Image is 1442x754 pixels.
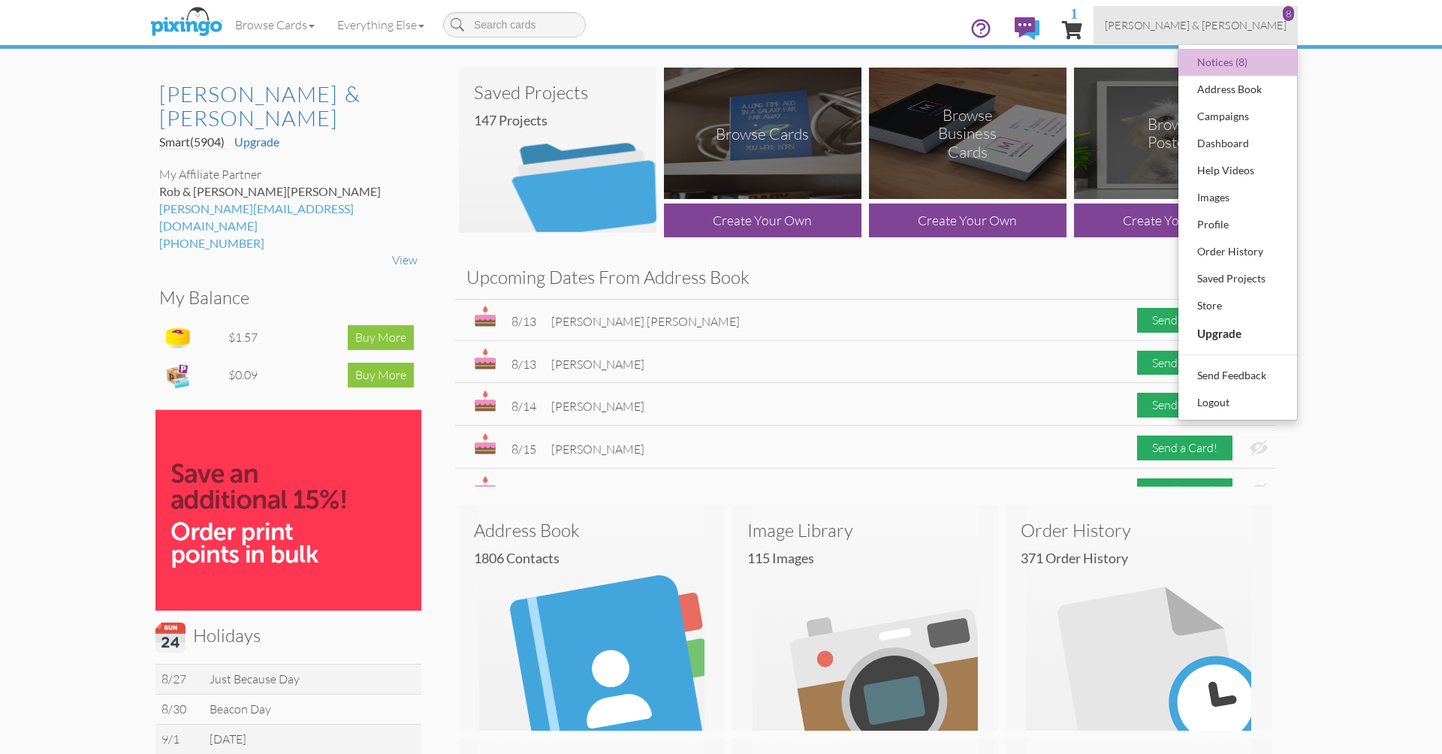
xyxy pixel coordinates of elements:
div: 8/15 [511,484,536,501]
a: Profile [1178,211,1297,238]
h2: [PERSON_NAME] & [PERSON_NAME] [159,83,403,130]
div: Order History [1193,240,1282,263]
div: Create Your Own [869,204,1066,237]
img: bday.svg [474,348,496,369]
img: browse-business-cards.png [869,68,1066,199]
div: Upgrade [1193,321,1282,345]
div: Campaigns [1193,105,1282,128]
td: 8/27 [155,664,204,694]
td: $1.57 [225,319,289,357]
div: Rob & [PERSON_NAME] [159,183,418,201]
div: Logout [1193,391,1282,414]
div: Buy More [348,325,414,350]
a: Logout [1178,389,1297,416]
div: Store [1193,294,1282,317]
a: View [392,252,418,267]
h4: 371 Order History [1021,551,1268,566]
td: 9/1 [155,724,204,754]
div: Send a Card! [1137,308,1232,333]
div: Help Videos [1193,159,1282,182]
h3: Order History [1021,520,1256,540]
h3: Address Book [474,520,710,540]
a: Order History [1178,238,1297,265]
h4: 147 Projects [474,113,653,128]
div: Saved Projects [1193,267,1282,290]
div: 8/15 [511,441,536,458]
a: [PERSON_NAME] & [PERSON_NAME] [159,83,418,130]
div: Browse Business Cards [919,105,1018,161]
div: [PERSON_NAME][EMAIL_ADDRESS][DOMAIN_NAME] [159,201,418,235]
a: Browse Cards [224,6,326,44]
a: [PERSON_NAME] & [PERSON_NAME] 8 [1094,6,1298,44]
a: Saved Projects [1178,265,1297,292]
div: 8 [1283,6,1294,21]
div: Browse Posters [1124,115,1223,152]
a: Dashboard [1178,130,1297,157]
div: Send a Card! [1137,436,1232,460]
h4: 115 images [747,551,994,566]
img: comments.svg [1015,17,1039,40]
img: points-icon.png [163,323,193,353]
img: address-book.svg [459,505,725,731]
div: [PHONE_NUMBER] [159,235,418,252]
div: 8/14 [511,398,536,415]
a: 1 [1062,6,1082,51]
h3: Upcoming Dates From Address Book [466,267,1264,287]
div: Create Your Own [1074,204,1272,237]
span: [PERSON_NAME] [551,357,644,372]
div: Send a Card! [1137,478,1232,503]
h3: Holidays [155,623,410,653]
img: pixingo logo [146,4,226,41]
div: Send Feedback [1193,364,1282,387]
span: Smart [159,134,225,149]
td: $0.09 [225,357,289,394]
span: 1 [1070,6,1078,20]
div: Images [1193,186,1282,209]
a: Images [1178,184,1297,211]
img: calendar.svg [155,623,186,653]
a: Address Book [1178,76,1297,103]
div: Dashboard [1193,132,1282,155]
div: Browse Cards [716,124,809,143]
div: Address Book [1193,78,1282,101]
img: browse-cards.png [664,68,861,199]
span: [PERSON_NAME] [PERSON_NAME] [551,314,740,329]
img: bday.svg [474,391,496,412]
a: Send Feedback [1178,362,1297,389]
img: save15_bulk-100.jpg [155,410,421,611]
span: (5904) [190,134,225,149]
h3: Image Library [747,520,983,540]
img: browse-posters.png [1074,68,1272,199]
div: Create Your Own [664,204,861,237]
a: Upgrade [1178,319,1297,348]
img: expense-icon.png [163,360,193,391]
a: Store [1178,292,1297,319]
span: Chastity Self [551,484,617,499]
a: Everything Else [326,6,436,44]
td: 8/30 [155,694,204,724]
h4: 1806 Contacts [474,551,721,566]
a: Upgrade [234,134,279,149]
img: bday.svg [474,306,496,327]
img: bday.svg [474,476,496,497]
span: [PERSON_NAME] & [PERSON_NAME] [1105,19,1287,32]
td: [DATE] [204,724,421,754]
div: Profile [1193,213,1282,236]
img: order-history.svg [1006,505,1272,731]
div: My Affiliate Partner [159,166,418,183]
td: Just Because Day [204,664,421,694]
h3: Saved Projects [474,83,641,102]
img: eye-ban.svg [1250,440,1268,456]
div: Buy More [348,363,414,388]
div: Send a Card! [1137,393,1232,418]
span: [PERSON_NAME] [551,399,644,414]
a: Smart(5904) [159,134,227,149]
img: bday.svg [474,433,496,454]
img: saved-projects2.png [459,68,656,233]
h3: My Balance [159,288,406,307]
td: Beacon Day [204,694,421,724]
div: Send a Card! [1137,351,1232,375]
input: Search cards [443,12,586,38]
div: 8/13 [511,313,536,330]
div: Notices (8) [1193,51,1282,74]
